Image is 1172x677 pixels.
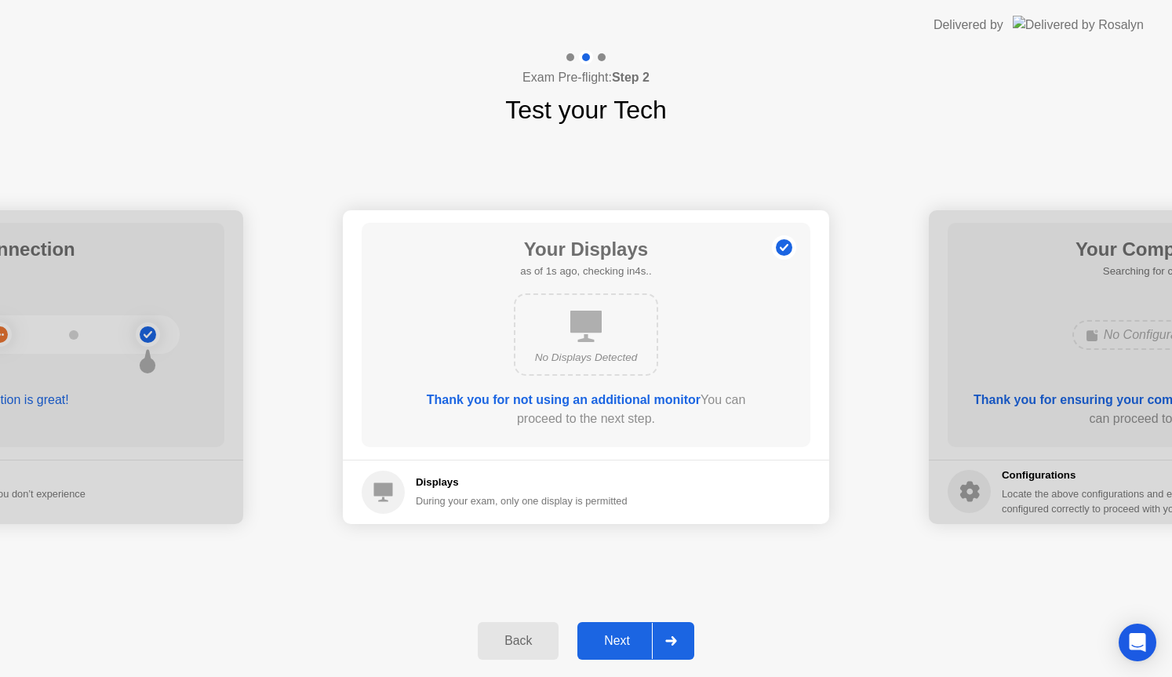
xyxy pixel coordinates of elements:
[1013,16,1144,34] img: Delivered by Rosalyn
[528,350,644,366] div: No Displays Detected
[482,634,554,648] div: Back
[505,91,667,129] h1: Test your Tech
[612,71,650,84] b: Step 2
[520,264,651,279] h5: as of 1s ago, checking in4s..
[416,493,628,508] div: During your exam, only one display is permitted
[934,16,1003,35] div: Delivered by
[406,391,766,428] div: You can proceed to the next step.
[577,622,694,660] button: Next
[478,622,559,660] button: Back
[427,393,701,406] b: Thank you for not using an additional monitor
[1119,624,1156,661] div: Open Intercom Messenger
[582,634,652,648] div: Next
[416,475,628,490] h5: Displays
[520,235,651,264] h1: Your Displays
[522,68,650,87] h4: Exam Pre-flight:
